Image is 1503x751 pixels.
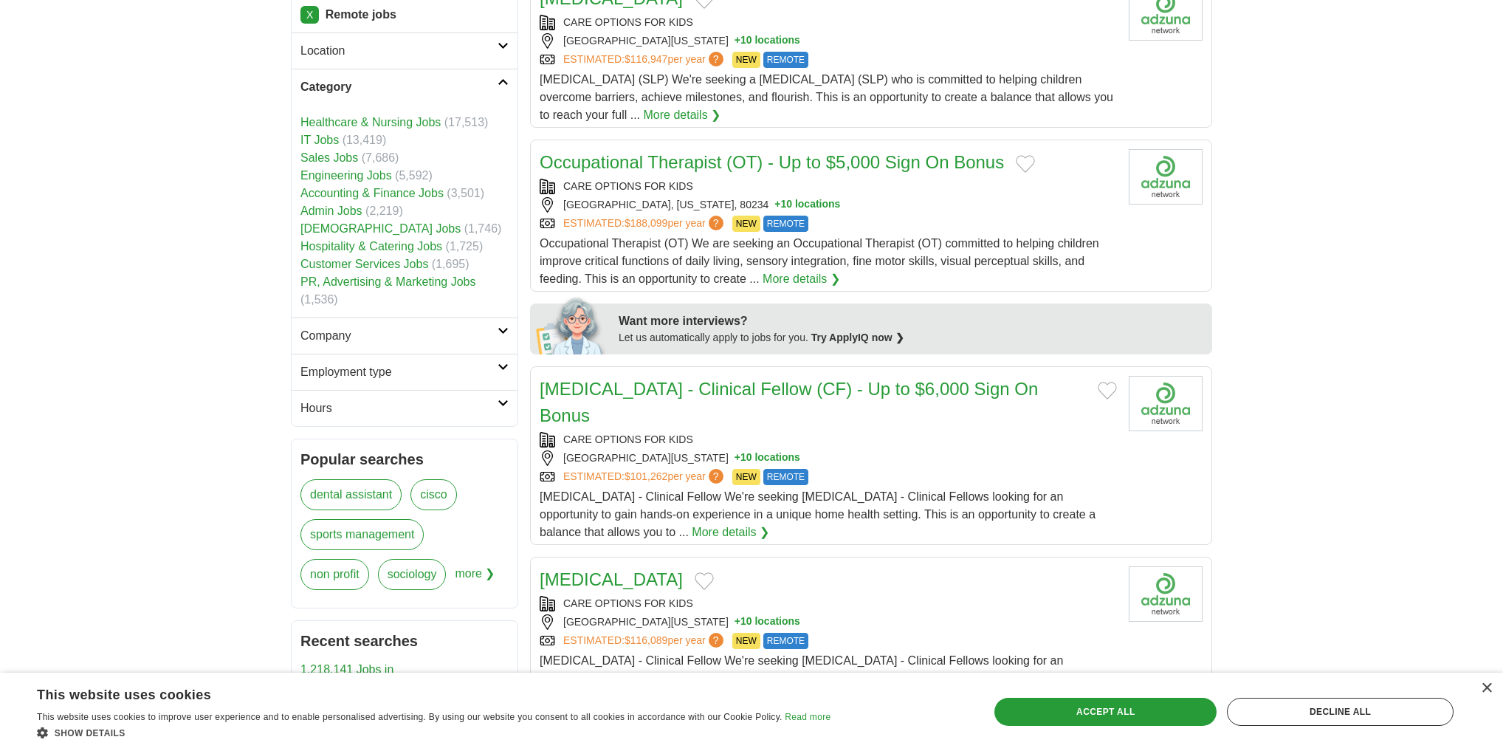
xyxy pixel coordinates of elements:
a: dental assistant [300,479,402,510]
a: sports management [300,519,424,550]
a: Sales Jobs [300,151,358,164]
span: ? [709,469,723,484]
a: sociology [378,559,447,590]
span: (13,419) [343,134,387,146]
a: Hospitality & Catering Jobs [300,240,442,253]
a: ESTIMATED:$116,089per year? [563,633,726,649]
span: NEW [732,52,760,68]
button: Add to favorite jobs [1016,155,1035,173]
div: This website uses cookies [37,682,794,704]
div: [GEOGRAPHIC_DATA][US_STATE] [540,450,1117,466]
button: +10 locations [774,197,840,213]
span: ? [709,52,723,66]
span: NEW [732,633,760,649]
a: [MEDICAL_DATA] - Clinical Fellow (CF) - Up to $6,000 Sign On Bonus [540,379,1038,425]
span: NEW [732,469,760,485]
span: REMOTE [763,216,808,232]
strong: Remote jobs [326,8,396,21]
span: Show details [55,728,125,738]
a: [DEMOGRAPHIC_DATA] Jobs [300,222,461,235]
span: + [735,614,740,630]
div: Want more interviews? [619,312,1203,330]
a: Healthcare & Nursing Jobs [300,116,441,128]
span: [MEDICAL_DATA] - Clinical Fellow We're seeking [MEDICAL_DATA] - Clinical Fellows looking for an o... [540,490,1096,538]
span: (1,725) [446,240,484,253]
a: IT Jobs [300,134,339,146]
a: Hours [292,390,517,426]
span: ? [709,216,723,230]
a: 1,218,141 Jobs in [GEOGRAPHIC_DATA] [300,663,424,693]
span: This website uses cookies to improve user experience and to enable personalised advertising. By u... [37,712,783,722]
span: $101,262 [625,470,667,482]
div: CARE OPTIONS FOR KIDS [540,179,1117,194]
div: Accept all [994,698,1217,726]
div: Decline all [1227,698,1454,726]
div: [GEOGRAPHIC_DATA], [US_STATE], 80234 [540,197,1117,213]
div: CARE OPTIONS FOR KIDS [540,15,1117,30]
button: Add to favorite jobs [695,572,714,590]
a: ESTIMATED:$188,099per year? [563,216,726,232]
div: [GEOGRAPHIC_DATA][US_STATE] [540,614,1117,630]
span: (1,536) [300,293,338,306]
a: More details ❯ [763,270,840,288]
span: NEW [732,216,760,232]
div: [GEOGRAPHIC_DATA][US_STATE] [540,33,1117,49]
div: Show details [37,725,830,740]
span: REMOTE [763,52,808,68]
a: ESTIMATED:$116,947per year? [563,52,726,68]
a: Category [292,69,517,105]
span: + [735,33,740,49]
span: ? [709,633,723,648]
button: +10 locations [735,450,800,466]
div: CARE OPTIONS FOR KIDS [540,596,1117,611]
span: more ❯ [455,559,495,599]
a: Try ApplyIQ now ❯ [811,332,904,343]
a: Engineering Jobs [300,169,392,182]
span: (1,695) [432,258,470,270]
span: (2,219) [365,205,403,217]
button: +10 locations [735,614,800,630]
a: More details ❯ [644,106,721,124]
h2: Popular searches [300,448,509,470]
a: [MEDICAL_DATA] [540,569,683,589]
img: Company logo [1129,376,1203,431]
span: $188,099 [625,217,667,229]
span: [MEDICAL_DATA] - Clinical Fellow We're seeking [MEDICAL_DATA] - Clinical Fellows looking for an o... [540,654,1096,702]
h2: Recent searches [300,630,509,652]
a: cisco [410,479,456,510]
a: Accounting & Finance Jobs [300,187,444,199]
a: More details ❯ [692,524,769,541]
a: Read more, opens a new window [785,712,830,722]
span: REMOTE [763,469,808,485]
img: apply-iq-scientist.png [536,295,608,354]
span: [MEDICAL_DATA] (SLP) We're seeking a [MEDICAL_DATA] (SLP) who is committed to helping children ov... [540,73,1113,121]
a: Company [292,318,517,354]
h2: Location [300,42,498,60]
img: Company logo [1129,566,1203,622]
a: Location [292,32,517,69]
img: Company logo [1129,149,1203,205]
button: Add to favorite jobs [1098,382,1117,399]
a: PR, Advertising & Marketing Jobs [300,275,475,288]
span: + [774,197,780,213]
h2: Category [300,78,498,96]
span: (17,513) [444,116,489,128]
span: (3,501) [447,187,484,199]
a: Employment type [292,354,517,390]
span: (5,592) [395,169,433,182]
a: ESTIMATED:$101,262per year? [563,469,726,485]
span: (7,686) [362,151,399,164]
a: non profit [300,559,369,590]
a: Occupational Therapist (OT) - Up to $5,000 Sign On Bonus [540,152,1004,172]
div: CARE OPTIONS FOR KIDS [540,432,1117,447]
h2: Employment type [300,363,498,381]
div: Let us automatically apply to jobs for you. [619,330,1203,346]
span: $116,089 [625,634,667,646]
a: X [300,6,319,24]
a: Admin Jobs [300,205,362,217]
span: REMOTE [763,633,808,649]
button: +10 locations [735,33,800,49]
a: Customer Services Jobs [300,258,428,270]
span: Occupational Therapist (OT) We are seeking an Occupational Therapist (OT) committed to helping ch... [540,237,1099,285]
span: (1,746) [464,222,502,235]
